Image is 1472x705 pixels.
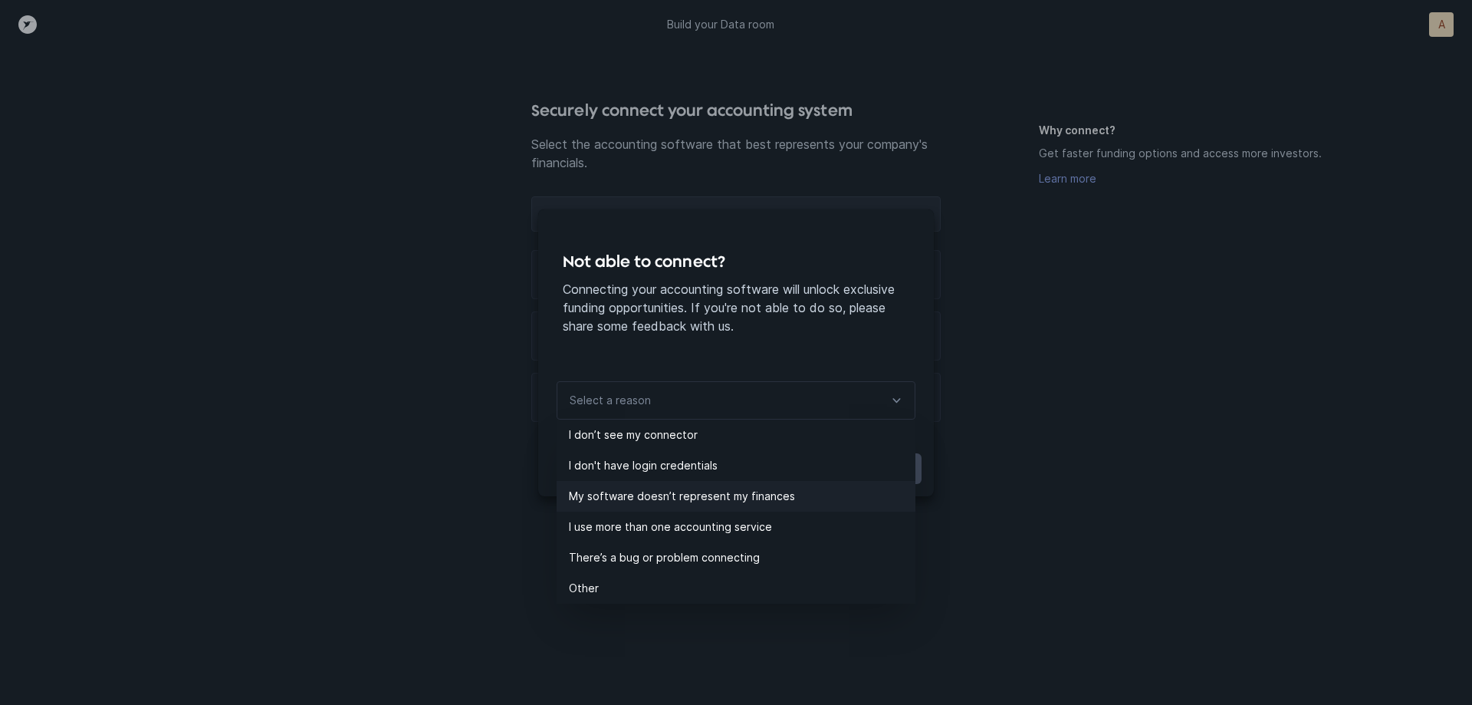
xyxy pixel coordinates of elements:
p: Select a reason [570,391,651,410]
p: I don't have login credentials [569,456,915,475]
p: My software doesn’t represent my finances [569,487,915,506]
p: There’s a bug or problem connecting [569,549,915,567]
button: Back to connect [550,453,661,484]
p: Connecting your accounting software will unlock exclusive funding opportunities. If you're not ab... [563,280,909,335]
p: Other [569,579,915,598]
p: I use more than one accounting service [569,518,915,536]
h4: Not able to connect? [563,249,909,274]
p: I don’t see my connector [569,426,915,444]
